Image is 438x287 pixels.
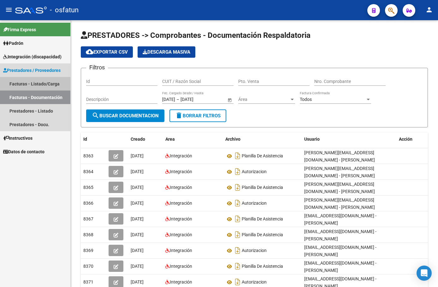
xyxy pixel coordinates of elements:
mat-icon: delete [175,112,183,119]
mat-icon: cloud_download [86,48,93,56]
mat-icon: search [92,112,99,119]
span: 8366 [83,201,93,206]
span: [DATE] [131,232,144,237]
span: [DATE] [131,216,144,221]
span: Planilla De Asistencia [242,217,283,222]
span: Integración [170,279,192,284]
span: Autorizacion [242,280,267,285]
mat-icon: person [425,6,433,14]
i: Descargar documento [234,214,242,224]
span: [EMAIL_ADDRESS][DOMAIN_NAME] - [PERSON_NAME] [304,213,376,225]
span: Integración [170,169,192,174]
span: 8371 [83,279,93,284]
span: [PERSON_NAME][EMAIL_ADDRESS][DOMAIN_NAME] - [PERSON_NAME] [304,197,375,210]
span: [DATE] [131,185,144,190]
input: End date [181,97,211,102]
span: Firma Express [3,26,36,33]
datatable-header-cell: Creado [128,132,163,146]
span: Integración [170,248,192,253]
span: Area [165,137,175,142]
button: Borrar Filtros [169,109,226,122]
i: Descargar documento [234,151,242,161]
i: Descargar documento [234,198,242,208]
span: Integración [170,185,192,190]
span: 8369 [83,248,93,253]
button: Exportar CSV [81,46,133,58]
h3: Filtros [86,63,108,72]
span: Planilla De Asistencia [242,154,283,159]
span: Integración [170,201,192,206]
datatable-header-cell: Archivo [223,132,302,146]
span: Prestadores / Proveedores [3,67,61,74]
span: [EMAIL_ADDRESS][DOMAIN_NAME] - [PERSON_NAME] [304,261,376,273]
span: [DATE] [131,153,144,158]
span: Autorizacion [242,169,267,174]
span: [PERSON_NAME][EMAIL_ADDRESS][DOMAIN_NAME] - [PERSON_NAME] [304,150,375,162]
span: [PERSON_NAME][EMAIL_ADDRESS][DOMAIN_NAME] - [PERSON_NAME] [304,166,375,178]
span: Integración [170,264,192,269]
span: [DATE] [131,248,144,253]
span: Instructivos [3,135,33,142]
span: PRESTADORES -> Comprobantes - Documentación Respaldatoria [81,31,311,40]
span: Acción [399,137,412,142]
datatable-header-cell: Area [163,132,223,146]
span: Integración (discapacidad) [3,53,62,60]
span: Autorizacion [242,201,267,206]
span: 8365 [83,185,93,190]
span: [DATE] [131,201,144,206]
span: – [176,97,179,102]
mat-icon: menu [5,6,13,14]
span: [DATE] [131,279,144,284]
i: Descargar documento [234,277,242,287]
i: Descargar documento [234,182,242,192]
span: Planilla De Asistencia [242,185,283,190]
span: Archivo [225,137,240,142]
span: Descarga Masiva [143,49,190,55]
span: Buscar Documentacion [92,113,159,119]
i: Descargar documento [234,167,242,177]
span: Todos [300,97,312,102]
span: Integración [170,216,192,221]
span: Área [238,97,289,102]
span: Autorizacion [242,248,267,253]
span: 8367 [83,216,93,221]
span: Creado [131,137,145,142]
span: Borrar Filtros [175,113,221,119]
span: [EMAIL_ADDRESS][DOMAIN_NAME] - [PERSON_NAME] [304,245,376,257]
span: Planilla De Asistencia [242,232,283,237]
datatable-header-cell: Usuario [302,132,396,146]
span: [DATE] [131,169,144,174]
span: [PERSON_NAME][EMAIL_ADDRESS][DOMAIN_NAME] - [PERSON_NAME] [304,182,375,194]
span: Integración [170,232,192,237]
button: Buscar Documentacion [86,109,164,122]
span: Id [83,137,87,142]
i: Descargar documento [234,230,242,240]
datatable-header-cell: Acción [396,132,428,146]
span: [EMAIL_ADDRESS][DOMAIN_NAME] - [PERSON_NAME] [304,229,376,241]
span: Exportar CSV [86,49,128,55]
span: Datos de contacto [3,148,44,155]
span: Planilla De Asistencia [242,264,283,269]
app-download-masive: Descarga masiva de comprobantes (adjuntos) [138,46,195,58]
i: Descargar documento [234,245,242,255]
span: 8363 [83,153,93,158]
button: Open calendar [226,97,233,103]
span: Padrón [3,40,23,47]
span: 8364 [83,169,93,174]
span: Usuario [304,137,320,142]
span: Integración [170,153,192,158]
span: 8370 [83,264,93,269]
i: Descargar documento [234,261,242,271]
span: [DATE] [131,264,144,269]
button: Descarga Masiva [138,46,195,58]
datatable-header-cell: Id [81,132,106,146]
input: Start date [162,97,175,102]
div: Open Intercom Messenger [417,266,432,281]
span: 8368 [83,232,93,237]
span: - osfatun [50,3,79,17]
